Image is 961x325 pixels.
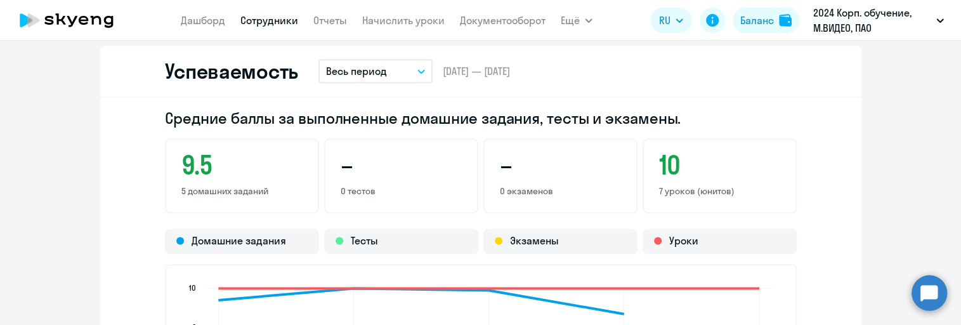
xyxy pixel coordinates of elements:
[807,5,950,36] button: 2024 Корп. обучение, М.ВИДЕО, ПАО
[483,229,637,254] div: Экзамены
[181,185,303,197] p: 5 домашних заданий
[313,14,347,27] a: Отчеты
[318,59,433,83] button: Весь период
[643,229,797,254] div: Уроки
[659,150,780,180] h3: 10
[324,229,478,254] div: Тесты
[813,5,931,36] p: 2024 Корп. обучение, М.ВИДЕО, ПАО
[165,229,319,254] div: Домашние задания
[362,14,445,27] a: Начислить уроки
[165,58,298,84] h2: Успеваемость
[500,185,621,197] p: 0 экзаменов
[181,150,303,180] h3: 9.5
[341,150,462,180] h3: –
[240,14,298,27] a: Сотрудники
[659,185,780,197] p: 7 уроков (юнитов)
[561,13,580,28] span: Ещё
[779,14,792,27] img: balance
[326,63,387,79] p: Весь период
[561,8,592,33] button: Ещё
[181,14,225,27] a: Дашборд
[733,8,799,33] button: Балансbalance
[500,150,621,180] h3: –
[740,13,774,28] div: Баланс
[341,185,462,197] p: 0 тестов
[460,14,546,27] a: Документооборот
[650,8,692,33] button: RU
[189,283,196,293] text: 10
[443,64,510,78] span: [DATE] — [DATE]
[659,13,670,28] span: RU
[165,108,797,128] h2: Средние баллы за выполненные домашние задания, тесты и экзамены.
